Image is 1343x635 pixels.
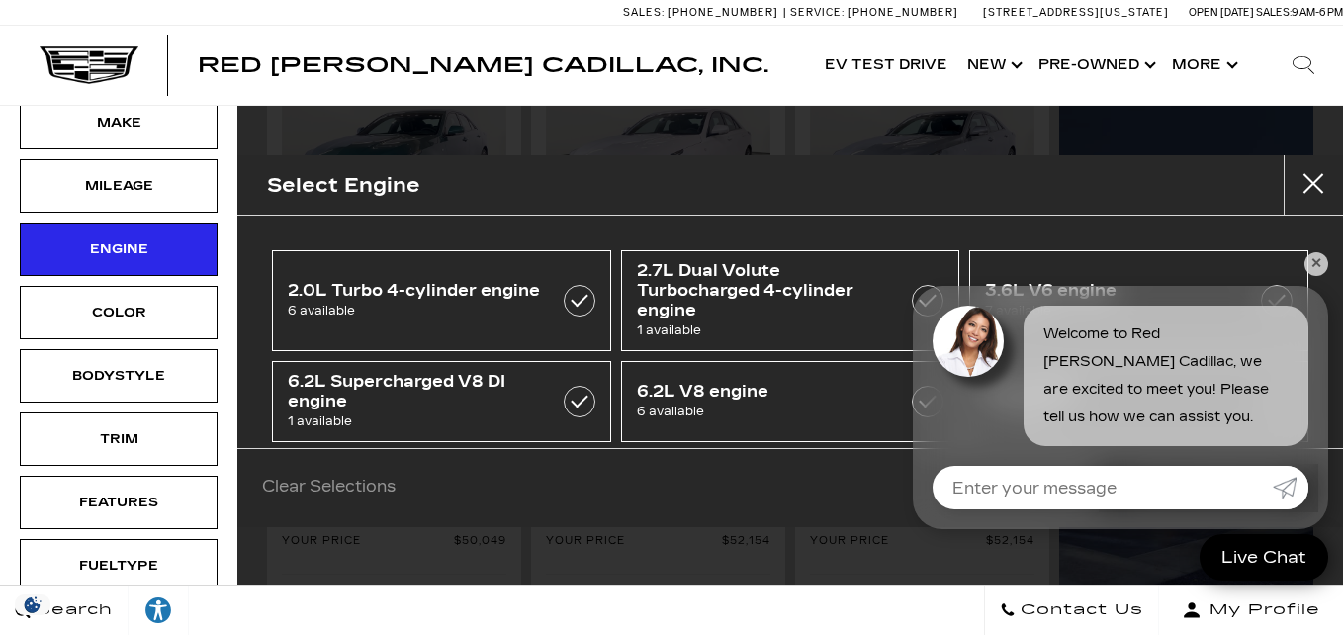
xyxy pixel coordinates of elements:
a: EV Test Drive [815,26,957,105]
a: 6.2L Supercharged V8 DI engine1 available [272,361,611,442]
span: 3.6L V6 engine [985,281,1246,301]
a: Sales: [PHONE_NUMBER] [623,7,783,18]
a: 6.2L V8 engine6 available [621,361,960,442]
input: Enter your message [933,466,1273,509]
div: Engine [69,238,168,260]
div: Bodystyle [69,365,168,387]
button: close [1284,155,1343,215]
a: [STREET_ADDRESS][US_STATE] [983,6,1169,19]
span: My Profile [1202,596,1320,624]
a: Red [PERSON_NAME] Cadillac, Inc. [198,55,768,75]
img: Opt-Out Icon [10,594,55,615]
span: Sales: [623,6,665,19]
span: 1 available [637,320,898,340]
section: Click to Open Cookie Consent Modal [10,594,55,615]
span: Contact Us [1016,596,1143,624]
img: Agent profile photo [933,306,1004,377]
span: Search [31,596,113,624]
span: [PHONE_NUMBER] [848,6,958,19]
div: Welcome to Red [PERSON_NAME] Cadillac, we are excited to meet you! Please tell us how we can assi... [1024,306,1308,446]
div: Color [69,302,168,323]
div: Features [69,492,168,513]
button: Open user profile menu [1159,586,1343,635]
span: 6.2L Supercharged V8 DI engine [288,372,549,411]
a: Explore your accessibility options [129,586,189,635]
div: Explore your accessibility options [129,595,188,625]
a: 3.6L V6 engine7 available [969,250,1308,351]
span: Service: [790,6,845,19]
span: Red [PERSON_NAME] Cadillac, Inc. [198,53,768,77]
span: Open [DATE] [1189,6,1254,19]
a: New [957,26,1029,105]
button: More [1162,26,1244,105]
a: 2.0L Turbo 4-cylinder engine6 available [272,250,611,351]
div: MakeMake [20,96,218,149]
div: TrimTrim [20,412,218,466]
span: 6.2L V8 engine [637,382,898,402]
a: Submit [1273,466,1308,509]
div: FeaturesFeatures [20,476,218,529]
span: 2.0L Turbo 4-cylinder engine [288,281,549,301]
div: Trim [69,428,168,450]
div: ColorColor [20,286,218,339]
span: 6 available [637,402,898,421]
span: Sales: [1256,6,1292,19]
div: Make [69,112,168,134]
span: 2.7L Dual Volute Turbocharged 4-cylinder engine [637,261,898,320]
div: BodystyleBodystyle [20,349,218,403]
a: Pre-Owned [1029,26,1162,105]
div: Fueltype [69,555,168,577]
a: Clear Selections [262,477,396,500]
a: 2.7L Dual Volute Turbocharged 4-cylinder engine1 available [621,250,960,351]
span: Live Chat [1211,546,1316,569]
a: Live Chat [1200,534,1328,581]
div: FueltypeFueltype [20,539,218,592]
span: 9 AM-6 PM [1292,6,1343,19]
span: 1 available [288,411,549,431]
div: EngineEngine [20,223,218,276]
a: Contact Us [984,586,1159,635]
div: MileageMileage [20,159,218,213]
span: 6 available [288,301,549,320]
img: Cadillac Dark Logo with Cadillac White Text [40,46,138,84]
h2: Select Engine [267,169,420,202]
span: [PHONE_NUMBER] [668,6,778,19]
div: Mileage [69,175,168,197]
a: Service: [PHONE_NUMBER] [783,7,963,18]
